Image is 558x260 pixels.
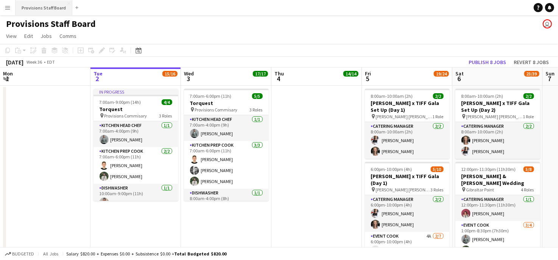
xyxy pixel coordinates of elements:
button: Provisions Staff Board [16,0,72,15]
span: [PERSON_NAME] [PERSON_NAME] [466,114,523,119]
div: 4 Jobs [163,77,177,83]
div: [DATE] [6,58,23,66]
span: 5 [364,74,371,83]
a: Jobs [37,31,55,41]
div: 2 Jobs [344,77,358,83]
span: 4 Roles [521,187,534,193]
span: Mon [3,70,13,77]
span: 6 [454,74,464,83]
app-job-card: In progress7:00am-9:00pm (14h)4/4Torquest Provisions Commisary3 RolesKitchen Head Chef1/17:00am-4... [94,89,178,201]
span: 19/24 [434,71,449,77]
span: 12:00pm-11:30pm (11h30m) [461,166,516,172]
span: Sat [455,70,464,77]
app-card-role: Kitchen Head Chef1/17:00am-4:00pm (9h)[PERSON_NAME] [94,121,178,147]
span: 3 Roles [159,113,172,119]
app-card-role: Kitchen Prep Cook3/37:00am-6:00pm (11h)[PERSON_NAME][PERSON_NAME][PERSON_NAME] [184,141,269,189]
span: 4 [273,74,284,83]
app-card-role: Catering Manager1/112:00pm-11:30pm (11h30m)[PERSON_NAME] [455,195,540,221]
div: In progress [94,89,178,95]
div: 7 Jobs [525,77,539,83]
a: View [3,31,20,41]
span: Jobs [41,33,52,39]
app-card-role: Dishwasher1/110:00am-9:00pm (11h)[PERSON_NAME] [94,184,178,210]
app-card-role: Catering Manager2/28:00am-10:00am (2h)[PERSON_NAME][PERSON_NAME] [365,122,450,159]
span: 7:00am-9:00pm (14h) [100,99,141,105]
button: Publish 8 jobs [466,57,509,67]
button: Revert 8 jobs [511,57,552,67]
h3: [PERSON_NAME] x TIFF Gala Set Up (Day 1) [365,100,450,113]
div: Salary $820.00 + Expenses $0.00 + Subsistence $0.00 = [66,251,226,257]
div: EDT [47,59,55,65]
app-card-role: Kitchen Head Chef1/17:00am-4:00pm (9h)[PERSON_NAME] [184,115,269,141]
app-card-role: Catering Manager2/26:00pm-10:00pm (4h)[PERSON_NAME][PERSON_NAME] [365,195,450,232]
span: 6:00pm-10:00pm (4h) [371,166,412,172]
span: Provisions Commisary [104,113,147,119]
span: 1 Role [433,114,444,119]
span: 3 [183,74,194,83]
span: 15/16 [162,71,178,77]
span: Sun [546,70,555,77]
span: Fri [365,70,371,77]
span: Gibraltar Point [466,187,494,193]
app-card-role: Catering Manager2/28:00am-10:00am (2h)[PERSON_NAME][PERSON_NAME] [455,122,540,159]
button: Budgeted [4,250,35,258]
span: Tue [94,70,103,77]
span: Wed [184,70,194,77]
span: 2/2 [524,93,534,99]
span: [PERSON_NAME] [PERSON_NAME] [376,187,431,193]
a: Comms [56,31,79,41]
span: 3 Roles [250,107,263,113]
span: Total Budgeted $820.00 [174,251,226,257]
app-job-card: 8:00am-10:00am (2h)2/2[PERSON_NAME] x TIFF Gala Set Up (Day 2) [PERSON_NAME] [PERSON_NAME]1 RoleC... [455,89,540,159]
h1: Provisions Staff Board [6,18,96,30]
span: 1 Role [523,114,534,119]
span: 2/2 [433,93,444,99]
span: Thu [274,70,284,77]
a: Edit [21,31,36,41]
h3: [PERSON_NAME] x TIFF Gala (Day 1) [365,173,450,186]
h3: Torquest [184,100,269,107]
span: Comms [59,33,76,39]
span: 8:00am-10:00am (2h) [371,93,413,99]
span: 2 [92,74,103,83]
span: 4/4 [162,99,172,105]
span: 14/14 [343,71,358,77]
span: Provisions Commisary [195,107,238,113]
app-job-card: 7:00am-6:00pm (11h)5/5Torquest Provisions Commisary3 RolesKitchen Head Chef1/17:00am-4:00pm (9h)[... [184,89,269,201]
span: 8:00am-10:00am (2h) [461,93,503,99]
span: 17/17 [253,71,268,77]
div: 4 Jobs [434,77,449,83]
span: 7 [545,74,555,83]
span: Edit [24,33,33,39]
app-job-card: 8:00am-10:00am (2h)2/2[PERSON_NAME] x TIFF Gala Set Up (Day 1) [PERSON_NAME] [PERSON_NAME]1 RoleC... [365,89,450,159]
app-user-avatar: Dustin Gallagher [543,19,552,28]
span: 5/10 [431,166,444,172]
span: Week 36 [25,59,44,65]
span: 5/5 [252,93,263,99]
span: 7:00am-6:00pm (11h) [190,93,232,99]
span: [PERSON_NAME] [PERSON_NAME] [376,114,433,119]
app-card-role: Dishwasher1/18:00am-4:00pm (8h) [184,189,269,215]
span: 5/8 [524,166,534,172]
h3: [PERSON_NAME] x TIFF Gala Set Up (Day 2) [455,100,540,113]
h3: Torquest [94,106,178,113]
div: 4 Jobs [253,77,268,83]
span: View [6,33,17,39]
span: 23/39 [524,71,539,77]
span: 3 Roles [431,187,444,193]
span: All jobs [42,251,60,257]
span: Budgeted [12,251,34,257]
h3: [PERSON_NAME] & [PERSON_NAME] Wedding [455,173,540,186]
span: 1 [2,74,13,83]
app-card-role: Kitchen Prep Cook2/27:00am-6:00pm (11h)[PERSON_NAME][PERSON_NAME] [94,147,178,184]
